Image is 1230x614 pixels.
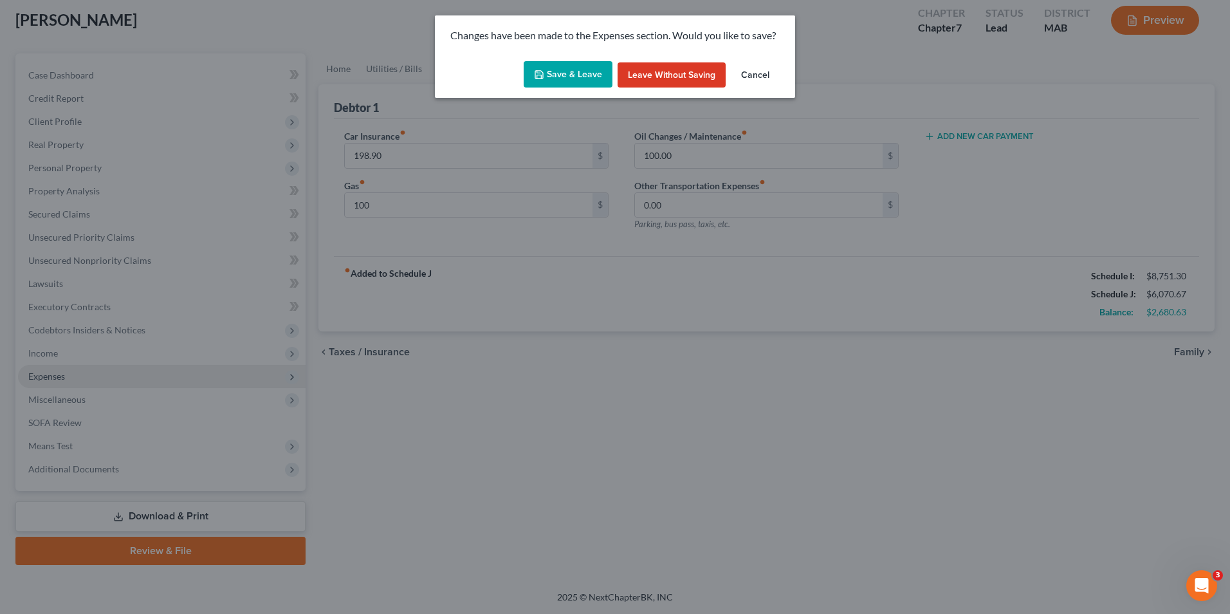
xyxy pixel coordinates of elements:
[618,62,726,88] button: Leave without Saving
[450,28,780,43] p: Changes have been made to the Expenses section. Would you like to save?
[1186,570,1217,601] iframe: Intercom live chat
[731,62,780,88] button: Cancel
[524,61,612,88] button: Save & Leave
[1213,570,1223,581] span: 3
